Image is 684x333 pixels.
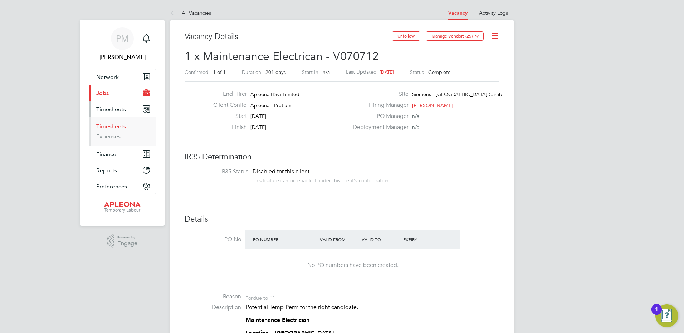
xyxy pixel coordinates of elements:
[253,262,453,269] div: No PO numbers have been created.
[89,101,156,117] button: Timesheets
[89,146,156,162] button: Finance
[323,69,330,75] span: n/a
[412,102,453,109] span: [PERSON_NAME]
[185,49,379,63] span: 1 x Maintenance Electrican - V070712
[107,234,138,248] a: Powered byEngage
[253,168,311,175] span: Disabled for this client.
[448,10,468,16] a: Vacancy
[246,317,309,323] strong: Maintenance Electrician
[479,10,508,16] a: Activity Logs
[380,69,394,75] span: [DATE]
[89,53,156,61] span: Paul McGarrity
[185,214,499,224] h3: Details
[96,74,119,80] span: Network
[428,69,451,75] span: Complete
[185,152,499,162] h3: IR35 Determination
[250,102,292,109] span: Apleona - Pretium
[250,91,299,98] span: Apleona HSG Limited
[412,124,419,130] span: n/a
[185,31,392,42] h3: Vacancy Details
[246,304,499,311] p: Potential Temp-Perm for the right candidate.
[250,124,266,130] span: [DATE]
[170,10,211,16] a: All Vacancies
[348,101,409,109] label: Hiring Manager
[89,69,156,85] button: Network
[116,34,129,43] span: PM
[80,20,165,226] nav: Main navigation
[96,106,126,113] span: Timesheets
[401,233,443,246] div: Expiry
[360,233,402,246] div: Valid To
[392,31,420,41] button: Unfollow
[207,90,247,98] label: End Hirer
[348,90,409,98] label: Site
[185,236,241,243] label: PO No
[348,124,409,131] label: Deployment Manager
[89,27,156,61] a: PM[PERSON_NAME]
[265,69,286,75] span: 201 days
[655,309,658,319] div: 1
[89,85,156,101] button: Jobs
[242,69,261,75] label: Duration
[185,69,209,75] label: Confirmed
[89,162,156,178] button: Reports
[185,293,241,300] label: Reason
[192,168,248,175] label: IR35 Status
[96,123,126,130] a: Timesheets
[213,69,226,75] span: 1 of 1
[207,113,247,120] label: Start
[89,178,156,194] button: Preferences
[185,304,241,311] label: Description
[251,233,318,246] div: PO Number
[412,113,419,119] span: n/a
[96,90,109,96] span: Jobs
[117,234,137,240] span: Powered by
[318,233,360,246] div: Valid From
[250,113,266,119] span: [DATE]
[96,133,121,140] a: Expenses
[655,304,678,327] button: Open Resource Center, 1 new notification
[207,124,247,131] label: Finish
[412,91,517,98] span: Siemens - [GEOGRAPHIC_DATA] Cambuslang
[346,69,377,75] label: Last Updated
[96,167,117,174] span: Reports
[89,202,156,213] a: Go to home page
[96,183,127,190] span: Preferences
[426,31,484,41] button: Manage Vendors (25)
[117,240,137,247] span: Engage
[348,113,409,120] label: PO Manager
[207,101,247,109] label: Client Config
[96,151,116,158] span: Finance
[302,69,318,75] label: Start In
[410,69,424,75] label: Status
[245,293,274,301] div: For due to ""
[89,117,156,146] div: Timesheets
[253,175,390,184] div: This feature can be enabled under this client's configuration.
[104,202,141,213] img: apleona-logo-retina.png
